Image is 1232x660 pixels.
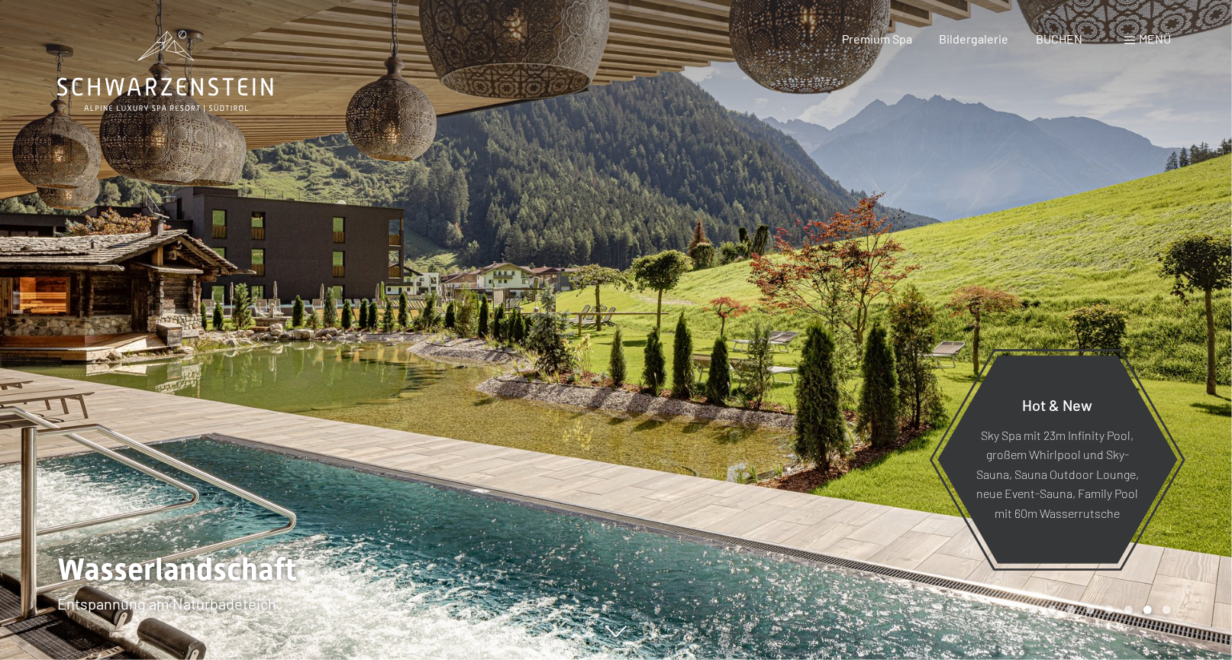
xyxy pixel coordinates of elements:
[937,354,1179,565] a: Hot & New Sky Spa mit 23m Infinity Pool, großem Whirlpool und Sky-Sauna, Sauna Outdoor Lounge, ne...
[1105,606,1114,614] div: Carousel Page 5
[1067,606,1076,614] div: Carousel Page 3
[1024,606,1171,614] div: Carousel Pagination
[1048,606,1056,614] div: Carousel Page 2
[1086,606,1095,614] div: Carousel Page 4
[1036,31,1082,46] a: BUCHEN
[975,425,1140,523] p: Sky Spa mit 23m Infinity Pool, großem Whirlpool und Sky-Sauna, Sauna Outdoor Lounge, neue Event-S...
[940,31,1009,46] a: Bildergalerie
[842,31,912,46] a: Premium Spa
[1124,606,1133,614] div: Carousel Page 6
[1143,606,1152,614] div: Carousel Page 7 (Current Slide)
[1139,31,1171,46] span: Menü
[1163,606,1171,614] div: Carousel Page 8
[1029,606,1037,614] div: Carousel Page 1
[1023,396,1093,414] span: Hot & New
